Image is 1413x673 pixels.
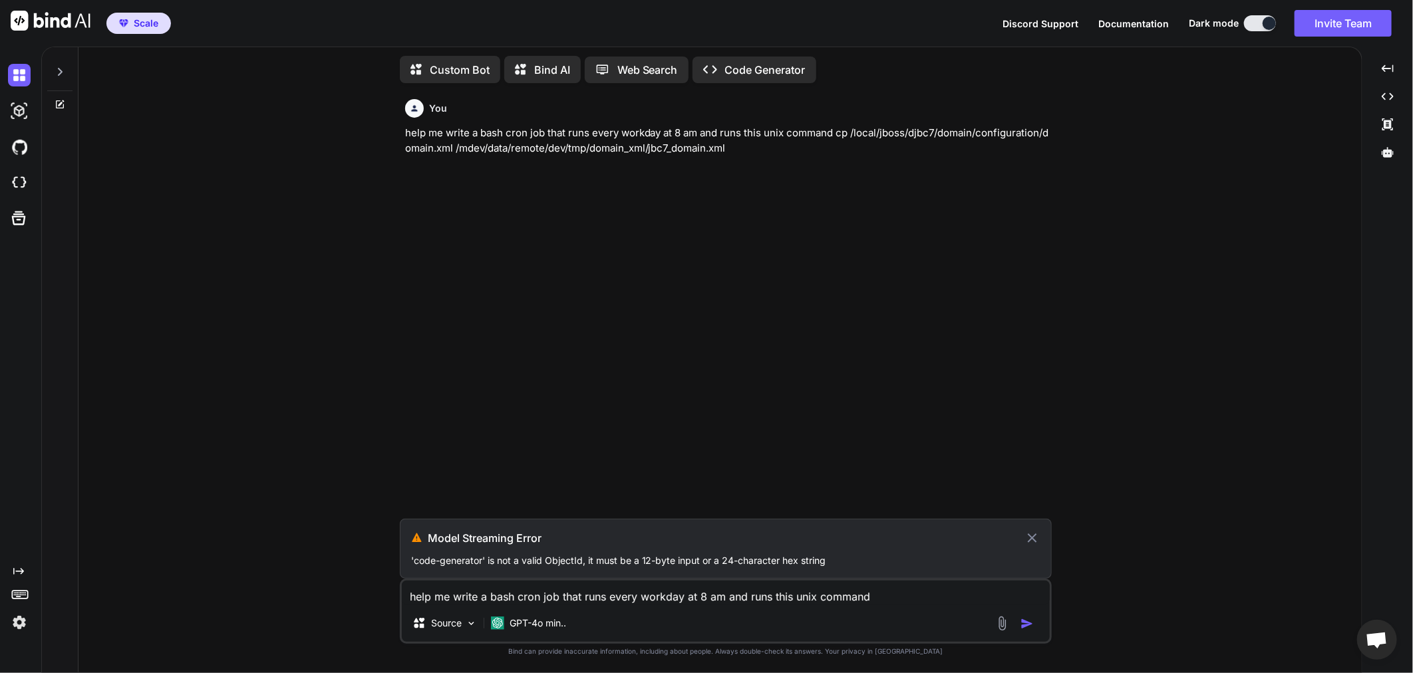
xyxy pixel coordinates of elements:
img: darkChat [8,64,31,86]
button: Discord Support [1003,17,1078,31]
h3: Model Streaming Error [428,530,1024,546]
button: Documentation [1098,17,1169,31]
p: Web Search [617,62,678,78]
span: Documentation [1098,18,1169,29]
img: attachment [995,616,1010,631]
p: GPT-4o min.. [510,616,566,630]
button: premiumScale [106,13,171,34]
img: icon [1020,617,1034,630]
div: Open chat [1357,620,1397,660]
p: Source [431,616,462,630]
img: Bind AI [11,11,90,31]
p: Custom Bot [430,62,490,78]
img: settings [8,611,31,634]
span: Dark mode [1189,17,1239,30]
p: 'code-generator' is not a valid ObjectId, it must be a 12-byte input or a 24-character hex string [411,554,1040,567]
img: darkAi-studio [8,100,31,122]
p: Code Generator [725,62,806,78]
img: githubDark [8,136,31,158]
h6: You [429,102,447,115]
img: premium [119,19,128,27]
img: GPT-4o mini [491,616,504,630]
p: Bind can provide inaccurate information, including about people. Always double-check its answers.... [400,646,1052,656]
p: help me write a bash cron job that runs every workday at 8 am and runs this unix command cp /loca... [405,126,1049,156]
span: Discord Support [1003,18,1078,29]
button: Invite Team [1295,10,1392,37]
p: Bind AI [534,62,570,78]
img: cloudideIcon [8,172,31,194]
span: Scale [134,17,158,30]
img: Pick Models [466,618,477,629]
